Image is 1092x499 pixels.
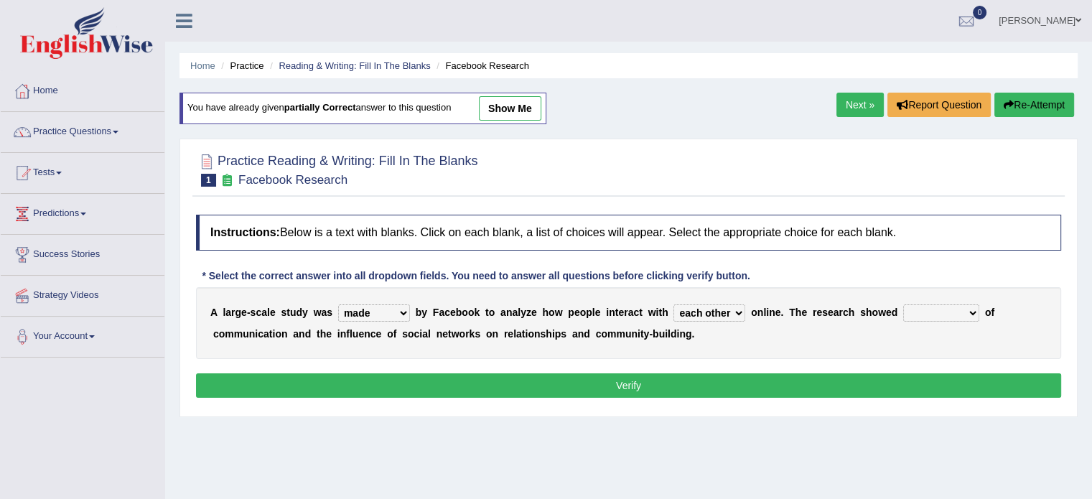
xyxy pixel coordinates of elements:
[241,307,247,318] b: e
[456,307,462,318] b: b
[439,307,444,318] b: a
[299,328,305,340] b: n
[275,328,281,340] b: o
[625,328,632,340] b: u
[568,307,574,318] b: p
[686,328,692,340] b: g
[834,307,839,318] b: a
[531,307,537,318] b: e
[261,307,267,318] b: a
[258,328,263,340] b: c
[196,151,478,187] h2: Practice Reading & Writing: Fill In The Blanks
[270,307,276,318] b: e
[450,307,456,318] b: e
[387,328,393,340] b: o
[358,328,364,340] b: e
[263,328,269,340] b: a
[321,307,327,318] b: a
[243,328,249,340] b: u
[508,328,513,340] b: e
[350,328,353,340] b: l
[448,328,452,340] b: t
[769,307,775,318] b: n
[528,328,534,340] b: o
[393,328,397,340] b: f
[256,307,261,318] b: c
[659,328,666,340] b: u
[757,307,764,318] b: n
[516,328,522,340] b: a
[561,328,566,340] b: s
[973,6,987,19] span: 0
[218,59,263,73] li: Practice
[555,307,563,318] b: w
[179,93,546,124] div: You have already given answer to this question
[640,328,644,340] b: t
[795,307,802,318] b: h
[475,328,480,340] b: s
[655,307,658,318] b: i
[578,328,584,340] b: n
[272,328,275,340] b: i
[437,328,443,340] b: n
[609,307,615,318] b: n
[305,328,312,340] b: d
[414,328,419,340] b: c
[340,328,347,340] b: n
[839,307,842,318] b: r
[281,307,286,318] b: s
[474,307,480,318] b: k
[416,307,422,318] b: b
[196,269,756,284] div: * Select the correct answer into all dropdown fields. You need to answer all questions before cli...
[486,328,493,340] b: o
[422,328,428,340] b: a
[284,103,356,113] b: partially correct
[878,307,886,318] b: w
[286,307,290,318] b: t
[540,328,546,340] b: s
[210,226,280,238] b: Instructions:
[522,328,526,340] b: t
[225,328,233,340] b: m
[231,307,235,318] b: r
[219,328,225,340] b: o
[459,328,466,340] b: o
[255,328,258,340] b: i
[584,328,590,340] b: d
[408,328,414,340] b: o
[465,328,469,340] b: r
[653,328,659,340] b: b
[843,307,849,318] b: c
[592,307,595,318] b: l
[822,307,828,318] b: s
[887,93,991,117] button: Report Question
[296,307,302,318] b: d
[521,307,526,318] b: y
[1,112,164,148] a: Practice Questions
[317,328,320,340] b: t
[766,307,769,318] b: i
[866,307,872,318] b: h
[679,328,686,340] b: n
[421,307,427,318] b: y
[662,307,668,318] b: h
[428,328,431,340] b: l
[506,307,513,318] b: n
[346,328,350,340] b: f
[668,328,671,340] b: l
[223,307,225,318] b: l
[775,307,781,318] b: e
[470,328,475,340] b: k
[763,307,766,318] b: l
[370,328,376,340] b: c
[586,307,592,318] b: p
[234,328,243,340] b: m
[290,307,297,318] b: u
[628,307,634,318] b: a
[279,60,430,71] a: Reading & Writing: Fill In The Blanks
[574,307,580,318] b: e
[444,307,450,318] b: c
[546,328,552,340] b: h
[607,328,616,340] b: m
[671,328,677,340] b: d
